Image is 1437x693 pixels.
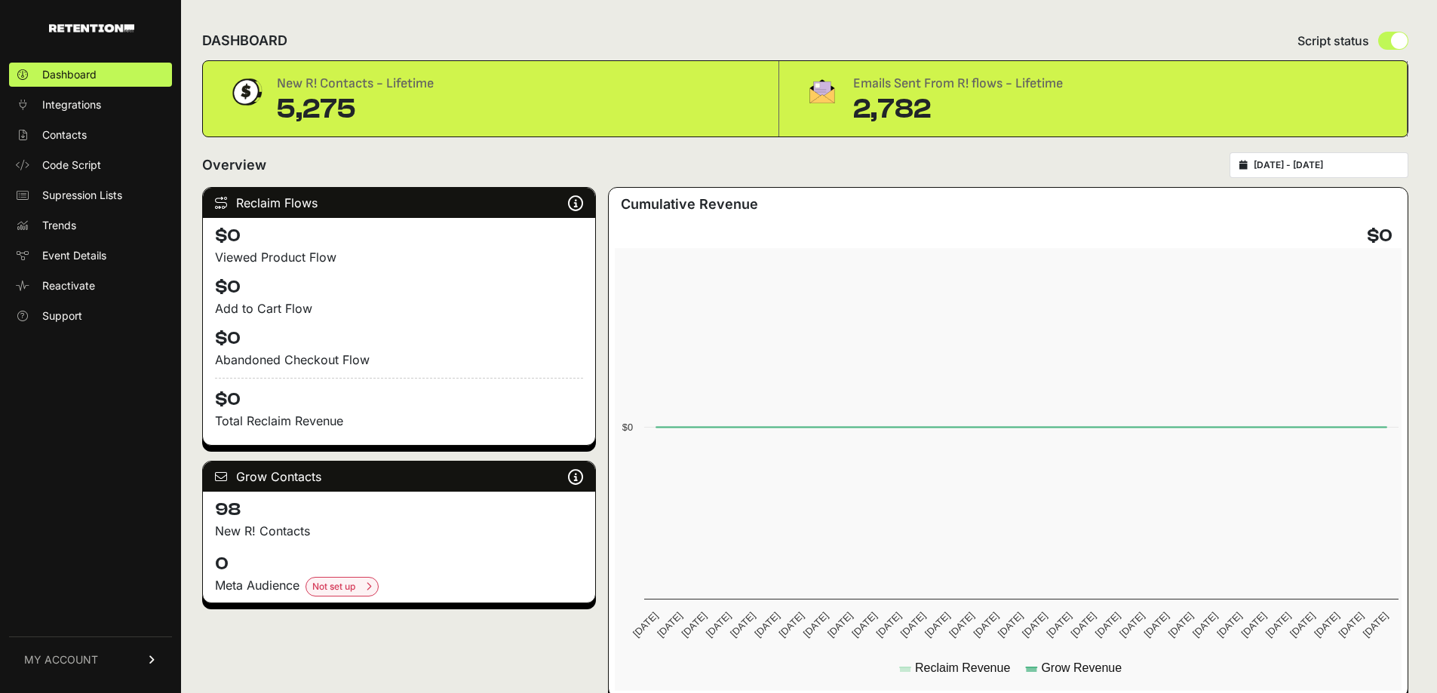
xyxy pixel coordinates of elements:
a: Integrations [9,93,172,117]
a: Reactivate [9,274,172,298]
span: Contacts [42,127,87,143]
div: Abandoned Checkout Flow [215,351,583,369]
a: MY ACCOUNT [9,636,172,682]
div: Add to Cart Flow [215,299,583,317]
text: [DATE] [972,610,1001,639]
span: Integrations [42,97,101,112]
text: [DATE] [874,610,904,639]
text: [DATE] [801,610,831,639]
p: Total Reclaim Revenue [215,412,583,430]
text: [DATE] [1142,610,1171,639]
div: Emails Sent From R! flows - Lifetime [853,73,1063,94]
h4: $0 [215,275,583,299]
p: New R! Contacts [215,522,583,540]
h4: $0 [1367,224,1392,248]
h4: $0 [215,327,583,351]
text: [DATE] [1288,610,1317,639]
h3: Cumulative Revenue [621,194,758,215]
span: Reactivate [42,278,95,293]
div: Viewed Product Flow [215,248,583,266]
div: Grow Contacts [203,461,595,492]
span: Supression Lists [42,188,122,203]
text: [DATE] [1313,610,1342,639]
text: [DATE] [777,610,806,639]
h4: 0 [215,552,583,576]
text: $0 [622,422,633,433]
text: [DATE] [631,610,660,639]
text: [DATE] [1337,610,1366,639]
span: Trends [42,218,76,233]
h2: Overview [202,155,266,176]
text: [DATE] [1239,610,1269,639]
a: Supression Lists [9,183,172,207]
text: [DATE] [923,610,952,639]
div: 5,275 [277,94,434,124]
span: MY ACCOUNT [24,652,98,667]
text: [DATE] [898,610,928,639]
div: Reclaim Flows [203,188,595,218]
a: Code Script [9,153,172,177]
img: Retention.com [49,24,134,32]
div: Meta Audience [215,576,583,596]
text: [DATE] [1045,610,1074,639]
text: [DATE] [1264,610,1293,639]
text: [DATE] [1166,610,1196,639]
span: Support [42,308,82,324]
text: [DATE] [1190,610,1220,639]
text: [DATE] [850,610,880,639]
h4: $0 [215,378,583,412]
h4: 98 [215,498,583,522]
text: [DATE] [753,610,782,639]
span: Script status [1297,32,1369,50]
text: Grow Revenue [1042,661,1122,674]
text: [DATE] [1117,610,1147,639]
span: Dashboard [42,67,97,82]
text: [DATE] [1020,610,1049,639]
a: Support [9,304,172,328]
text: [DATE] [704,610,733,639]
img: fa-envelope-19ae18322b30453b285274b1b8af3d052b27d846a4fbe8435d1a52b978f639a2.png [803,73,841,109]
text: [DATE] [656,610,685,639]
text: [DATE] [996,610,1025,639]
img: dollar-coin-05c43ed7efb7bc0c12610022525b4bbbb207c7efeef5aecc26f025e68dcafac9.png [227,73,265,111]
span: Code Script [42,158,101,173]
text: [DATE] [728,610,757,639]
text: [DATE] [680,610,709,639]
text: [DATE] [1361,610,1390,639]
a: Trends [9,213,172,238]
a: Contacts [9,123,172,147]
text: Reclaim Revenue [915,661,1010,674]
text: [DATE] [825,610,855,639]
a: Dashboard [9,63,172,87]
div: New R! Contacts - Lifetime [277,73,434,94]
span: Event Details [42,248,106,263]
text: [DATE] [1214,610,1244,639]
text: [DATE] [947,610,977,639]
a: Event Details [9,244,172,268]
h2: DASHBOARD [202,30,287,51]
div: 2,782 [853,94,1063,124]
h4: $0 [215,224,583,248]
text: [DATE] [1069,610,1098,639]
text: [DATE] [1093,610,1122,639]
